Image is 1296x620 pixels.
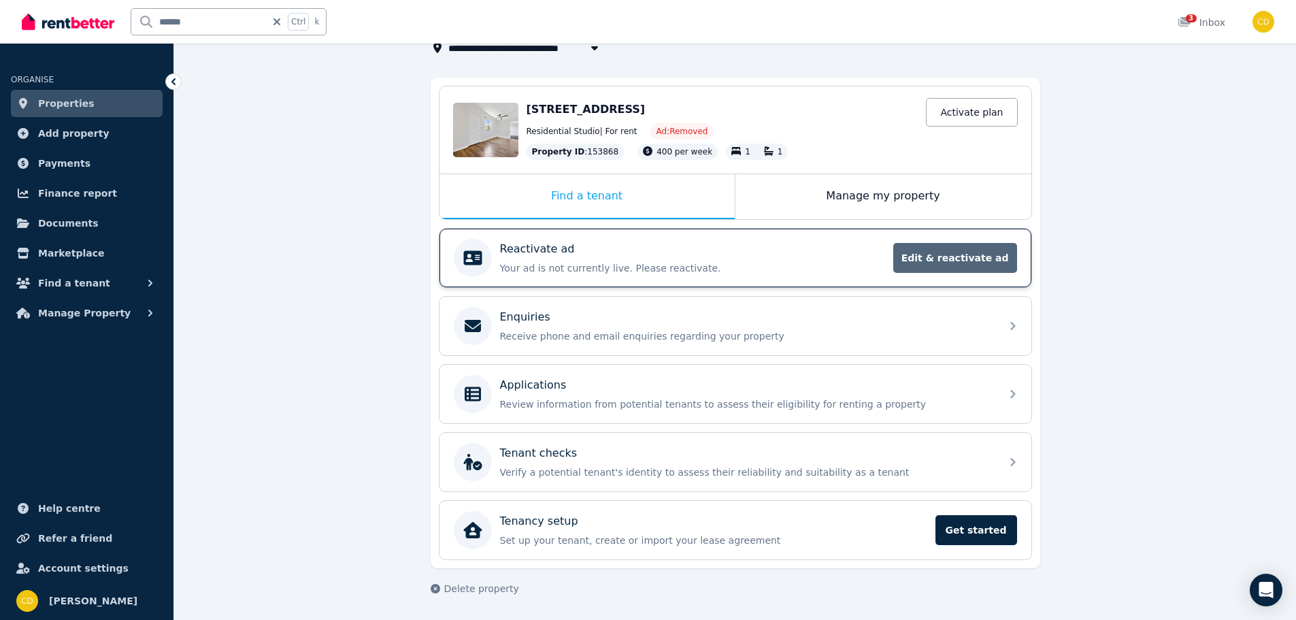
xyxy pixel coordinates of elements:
div: Open Intercom Messenger [1250,574,1282,606]
span: Find a tenant [38,275,110,291]
p: Enquiries [500,309,550,325]
a: Finance report [11,180,163,207]
span: Property ID [532,146,585,157]
span: Get started [935,515,1017,545]
span: 400 per week [657,147,712,157]
p: Your ad is not currently live. Please reactivate. [500,261,885,275]
p: Verify a potential tenant's identity to assess their reliability and suitability as a tenant [500,466,993,479]
a: Payments [11,150,163,177]
span: 1 [778,147,783,157]
div: Find a tenant [439,174,735,219]
span: Properties [38,95,95,112]
span: Ad: Removed [656,126,708,137]
div: Inbox [1178,16,1225,29]
a: Reactivate adYour ad is not currently live. Please reactivate.Edit & reactivate ad [439,229,1031,287]
span: Account settings [38,560,129,576]
a: Properties [11,90,163,117]
span: Help centre [38,500,101,517]
span: Delete property [444,582,519,595]
span: Marketplace [38,245,104,261]
span: 3 [1186,14,1197,22]
a: Tenancy setupSet up your tenant, create or import your lease agreementGet started [439,501,1031,559]
p: Receive phone and email enquiries regarding your property [500,329,993,343]
span: k [314,16,319,27]
span: Edit & reactivate ad [893,243,1017,273]
span: Ctrl [288,13,309,31]
span: Documents [38,215,99,231]
a: Documents [11,210,163,237]
p: Reactivate ad [500,241,575,257]
p: Tenancy setup [500,513,578,529]
p: Tenant checks [500,445,578,461]
div: Manage my property [735,174,1031,219]
span: Finance report [38,185,117,201]
button: Manage Property [11,299,163,327]
span: Manage Property [38,305,131,321]
a: Tenant checksVerify a potential tenant's identity to assess their reliability and suitability as ... [439,433,1031,491]
a: Activate plan [926,98,1017,127]
button: Delete property [431,582,519,595]
span: [STREET_ADDRESS] [527,103,646,116]
p: Set up your tenant, create or import your lease agreement [500,534,927,547]
span: Refer a friend [38,530,112,546]
a: Marketplace [11,240,163,267]
img: RentBetter [22,12,114,32]
a: ApplicationsReview information from potential tenants to assess their eligibility for renting a p... [439,365,1031,423]
span: 1 [745,147,750,157]
span: Add property [38,125,110,142]
span: ORGANISE [11,75,54,84]
img: Chris Dimitropoulos [16,590,38,612]
span: [PERSON_NAME] [49,593,137,609]
img: Chris Dimitropoulos [1252,11,1274,33]
div: : 153868 [527,144,625,160]
a: Add property [11,120,163,147]
span: Payments [38,155,90,172]
button: Find a tenant [11,270,163,297]
p: Review information from potential tenants to assess their eligibility for renting a property [500,397,993,411]
span: Residential Studio | For rent [527,126,637,137]
a: Account settings [11,555,163,582]
a: EnquiriesReceive phone and email enquiries regarding your property [439,297,1031,355]
a: Help centre [11,495,163,522]
p: Applications [500,377,567,393]
a: Refer a friend [11,525,163,552]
